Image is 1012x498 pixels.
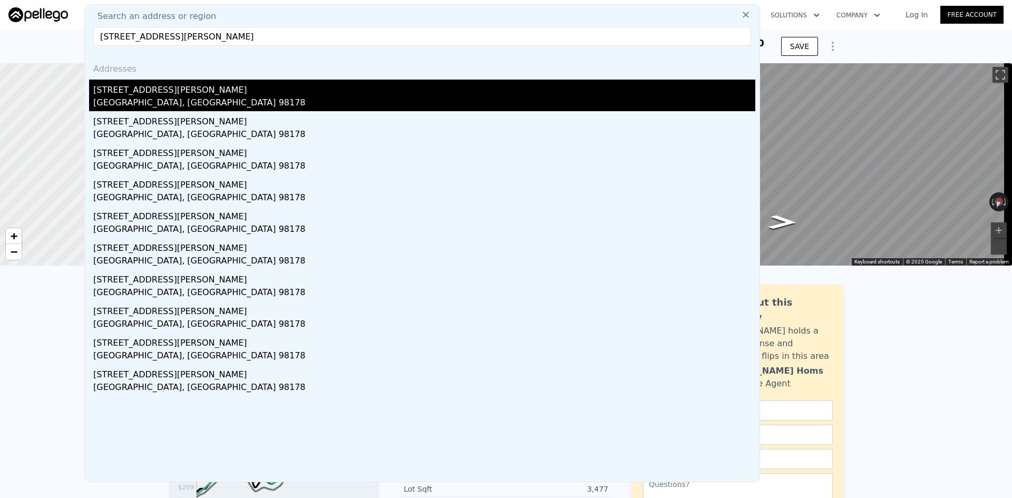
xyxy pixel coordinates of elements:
button: Rotate counterclockwise [989,192,995,211]
div: [GEOGRAPHIC_DATA], [GEOGRAPHIC_DATA] 98178 [93,191,755,206]
a: Zoom out [6,244,22,260]
a: Zoom in [6,228,22,244]
button: Solutions [762,6,828,25]
div: [STREET_ADDRESS][PERSON_NAME] [93,364,755,381]
div: [PERSON_NAME] holds a broker license and personally flips in this area [715,325,833,363]
button: Keyboard shortcuts [854,258,900,266]
div: [GEOGRAPHIC_DATA], [GEOGRAPHIC_DATA] 98178 [93,128,755,143]
div: Ask about this property [715,295,833,325]
button: Toggle fullscreen view [992,67,1008,83]
div: Lot Sqft [404,484,506,494]
div: [STREET_ADDRESS][PERSON_NAME] [93,333,755,349]
a: Terms (opens in new tab) [948,259,963,265]
div: [GEOGRAPHIC_DATA], [GEOGRAPHIC_DATA] 98178 [93,381,755,396]
button: Zoom in [991,222,1007,238]
div: [STREET_ADDRESS][PERSON_NAME] [93,269,755,286]
a: Free Account [940,6,1004,24]
div: [PERSON_NAME] Homs [715,365,823,377]
div: [STREET_ADDRESS][PERSON_NAME] [93,301,755,318]
div: [STREET_ADDRESS][PERSON_NAME] [93,80,755,96]
div: 3,477 [506,484,608,494]
div: [STREET_ADDRESS][PERSON_NAME] [93,143,755,160]
div: [GEOGRAPHIC_DATA], [GEOGRAPHIC_DATA] 98178 [93,255,755,269]
div: [GEOGRAPHIC_DATA], [GEOGRAPHIC_DATA] 98178 [93,318,755,333]
button: Rotate clockwise [1003,192,1009,211]
div: Addresses [89,54,755,80]
span: Search an address or region [89,10,216,23]
button: Reset the view [992,192,1006,212]
div: [STREET_ADDRESS][PERSON_NAME] [93,111,755,128]
div: [STREET_ADDRESS][PERSON_NAME] [93,238,755,255]
a: Report a problem [969,259,1009,265]
button: SAVE [781,37,818,56]
button: Show Options [822,36,843,57]
button: Zoom out [991,239,1007,255]
div: [GEOGRAPHIC_DATA], [GEOGRAPHIC_DATA] 98178 [93,223,755,238]
div: [GEOGRAPHIC_DATA], [GEOGRAPHIC_DATA] 98178 [93,349,755,364]
img: Pellego [8,7,68,22]
div: [GEOGRAPHIC_DATA], [GEOGRAPHIC_DATA] 98178 [93,96,755,111]
path: Go East, Capcano Rd [756,212,809,233]
a: Log In [893,9,940,20]
div: [GEOGRAPHIC_DATA], [GEOGRAPHIC_DATA] 98178 [93,160,755,174]
button: Company [828,6,889,25]
div: [STREET_ADDRESS][PERSON_NAME] [93,206,755,223]
div: [GEOGRAPHIC_DATA], [GEOGRAPHIC_DATA] 98178 [93,286,755,301]
input: Enter an address, city, region, neighborhood or zip code [93,27,751,46]
span: − [11,245,17,258]
span: © 2025 Google [906,259,942,265]
span: + [11,229,17,242]
div: [STREET_ADDRESS][PERSON_NAME] [93,174,755,191]
tspan: $209 [178,484,194,491]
